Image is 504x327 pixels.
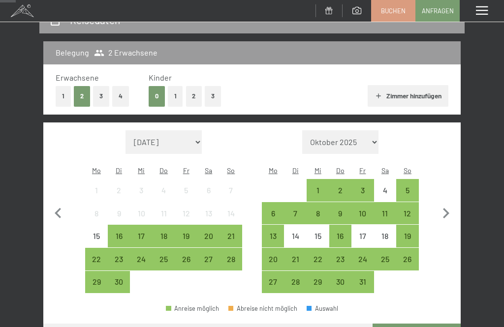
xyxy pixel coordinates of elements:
[374,179,397,202] div: Sat Oct 04 2025
[284,271,307,294] div: Tue Oct 28 2025
[359,166,366,175] abbr: Freitag
[351,202,374,225] div: Fri Oct 10 2025
[197,202,220,225] div: Sat Sep 13 2025
[108,202,130,225] div: Tue Sep 09 2025
[375,209,396,230] div: 11
[396,225,419,247] div: Anreise möglich
[153,179,175,202] div: Thu Sep 04 2025
[86,232,107,253] div: 15
[307,305,338,312] div: Auswahl
[308,232,328,253] div: 15
[307,271,329,294] div: Wed Oct 29 2025
[93,86,109,106] button: 3
[329,271,352,294] div: Thu Oct 30 2025
[131,209,152,230] div: 10
[108,225,130,247] div: Anreise möglich
[197,225,220,247] div: Anreise möglich
[307,202,329,225] div: Wed Oct 08 2025
[396,225,419,247] div: Sun Oct 19 2025
[205,86,221,106] button: 3
[396,179,419,202] div: Sun Oct 05 2025
[307,179,329,202] div: Wed Oct 01 2025
[130,248,153,270] div: Anreise möglich
[186,86,202,106] button: 2
[85,271,108,294] div: Mon Sep 29 2025
[153,225,175,247] div: Anreise möglich
[329,271,352,294] div: Anreise möglich
[292,166,299,175] abbr: Dienstag
[416,0,459,21] a: Anfragen
[329,179,352,202] div: Thu Oct 02 2025
[116,166,122,175] abbr: Dienstag
[198,186,219,207] div: 6
[329,248,352,270] div: Anreise möglich
[308,255,328,276] div: 22
[352,186,373,207] div: 3
[351,248,374,270] div: Anreise möglich
[285,232,306,253] div: 14
[284,225,307,247] div: Tue Oct 14 2025
[56,47,89,58] h3: Belegung
[374,202,397,225] div: Anreise möglich
[330,278,351,298] div: 30
[131,232,152,253] div: 17
[352,255,373,276] div: 24
[307,248,329,270] div: Anreise möglich
[154,255,174,276] div: 25
[307,179,329,202] div: Anreise möglich
[205,166,212,175] abbr: Samstag
[153,248,175,270] div: Thu Sep 25 2025
[220,179,243,202] div: Anreise nicht möglich
[175,248,197,270] div: Anreise möglich
[131,255,152,276] div: 24
[352,232,373,253] div: 17
[422,6,454,15] span: Anfragen
[285,255,306,276] div: 21
[307,248,329,270] div: Wed Oct 22 2025
[374,202,397,225] div: Sat Oct 11 2025
[130,248,153,270] div: Wed Sep 24 2025
[85,179,108,202] div: Anreise nicht möglich
[108,225,130,247] div: Tue Sep 16 2025
[329,202,352,225] div: Thu Oct 09 2025
[175,202,197,225] div: Anreise nicht möglich
[85,179,108,202] div: Mon Sep 01 2025
[269,166,278,175] abbr: Montag
[197,179,220,202] div: Sat Sep 06 2025
[436,130,456,294] button: Nächster Monat
[221,209,242,230] div: 14
[381,6,406,15] span: Buchen
[197,202,220,225] div: Anreise nicht möglich
[307,202,329,225] div: Anreise möglich
[404,166,411,175] abbr: Sonntag
[109,209,129,230] div: 9
[308,209,328,230] div: 8
[198,232,219,253] div: 20
[307,225,329,247] div: Wed Oct 15 2025
[220,248,243,270] div: Anreise möglich
[197,225,220,247] div: Sat Sep 20 2025
[351,271,374,294] div: Anreise möglich
[351,179,374,202] div: Fri Oct 03 2025
[108,179,130,202] div: Anreise nicht möglich
[220,202,243,225] div: Sun Sep 14 2025
[153,202,175,225] div: Thu Sep 11 2025
[315,166,321,175] abbr: Mittwoch
[262,248,284,270] div: Anreise möglich
[262,225,284,247] div: Anreise möglich
[74,86,90,106] button: 2
[330,255,351,276] div: 23
[153,248,175,270] div: Anreise möglich
[108,271,130,294] div: Tue Sep 30 2025
[329,248,352,270] div: Thu Oct 23 2025
[329,179,352,202] div: Anreise möglich
[130,202,153,225] div: Anreise nicht möglich
[284,271,307,294] div: Anreise möglich
[108,248,130,270] div: Anreise möglich
[175,179,197,202] div: Fri Sep 05 2025
[263,232,283,253] div: 13
[330,232,351,253] div: 16
[220,248,243,270] div: Sun Sep 28 2025
[159,166,168,175] abbr: Donnerstag
[85,202,108,225] div: Mon Sep 08 2025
